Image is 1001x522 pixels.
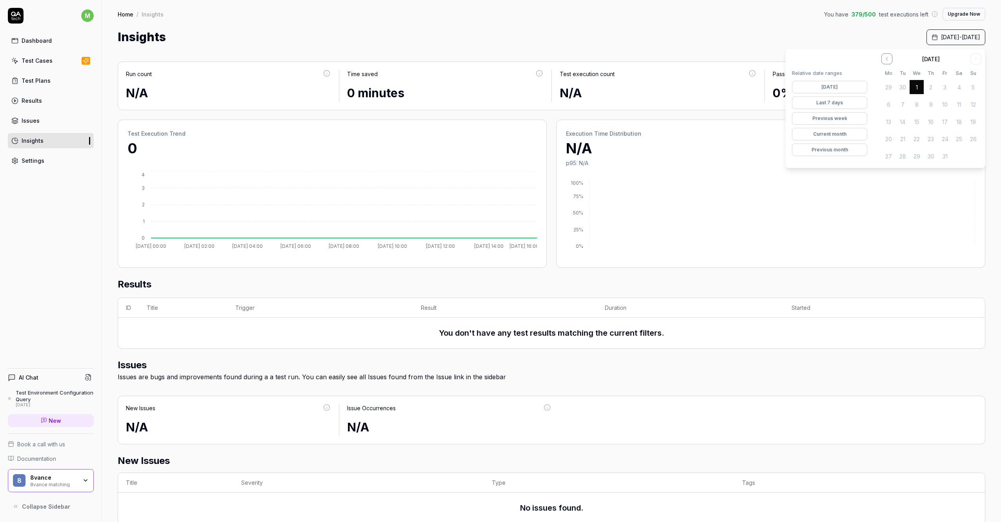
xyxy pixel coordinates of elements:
tspan: 1 [143,218,145,224]
th: Title [118,473,233,493]
a: Dashboard [8,33,94,48]
th: Trigger [227,298,413,318]
th: Title [139,298,227,318]
button: Monday, October 6th, 2025 [881,97,895,111]
th: Type [484,473,735,493]
tspan: [DATE] 16:00 [510,243,539,249]
h1: Insights [118,28,166,46]
div: Passed Percentage [773,70,824,78]
button: Friday, October 3rd, 2025 [938,80,952,94]
span: Book a call with us [17,440,65,448]
tspan: [DATE] 10:00 [378,243,407,249]
button: Friday, October 17th, 2025 [938,115,952,129]
button: Upgrade Now [943,8,985,20]
span: Collapse Sidebar [22,502,70,511]
button: [DATE] [792,81,867,93]
button: Last 7 days [792,96,867,109]
button: Saturday, October 25th, 2025 [952,132,966,146]
span: [DATE] - [DATE] [941,33,980,41]
button: Sunday, October 26th, 2025 [966,132,980,146]
button: Friday, October 31st, 2025 [938,149,952,163]
button: Sunday, October 19th, 2025 [966,115,980,129]
button: Today, Wednesday, October 1st, 2025, selected [910,80,924,94]
tspan: 50% [573,210,583,216]
button: Previous month [792,144,867,156]
div: Relative date ranges [792,69,867,81]
tspan: [DATE] 08:00 [329,243,359,249]
tspan: 4 [142,172,145,178]
table: October 2025 [881,69,980,163]
button: Saturday, October 11th, 2025 [952,97,966,111]
button: Tuesday, October 28th, 2025 [895,149,910,163]
div: N/A [347,418,552,436]
span: You have [824,10,848,18]
h2: Execution Time Distribution [566,129,976,138]
span: test executions left [879,10,928,18]
button: Saturday, October 18th, 2025 [952,115,966,129]
button: Monday, October 20th, 2025 [881,132,895,146]
button: Go to the Previous Month [881,53,892,64]
tspan: 2 [142,202,145,207]
button: Friday, October 24th, 2025 [938,132,952,146]
div: 0 minutes [347,84,544,102]
button: Monday, September 29th, 2025 [881,80,895,94]
button: Monday, October 27th, 2025 [881,149,895,163]
button: Thursday, October 16th, 2025 [924,115,938,129]
div: Run count [126,70,152,78]
div: Issues [22,116,40,125]
button: Sunday, October 12th, 2025 [966,97,980,111]
tspan: 75% [573,193,583,199]
span: 8 [13,474,25,487]
div: 0% [773,84,977,102]
th: Saturday [952,69,966,77]
button: m [81,8,94,24]
h2: New Issues [118,454,985,468]
button: Sunday, October 5th, 2025 [966,80,980,94]
span: 379 / 500 [852,10,876,18]
div: 8vance [30,474,77,481]
a: Test Cases [8,53,94,68]
button: Tuesday, September 30th, 2025 [895,80,910,94]
h4: AI Chat [19,373,38,382]
button: Monday, October 13th, 2025 [881,115,895,129]
tspan: 3 [142,185,145,191]
button: Collapse Sidebar [8,498,94,514]
p: N/A [566,138,976,159]
button: Saturday, October 4th, 2025 [952,80,966,94]
button: Wednesday, October 15th, 2025 [910,115,924,129]
h2: Test Execution Trend [127,129,537,138]
button: Previous week [792,112,867,125]
tspan: [DATE] 00:00 [136,243,166,249]
div: Test Plans [22,76,51,85]
button: Thursday, October 23rd, 2025 [924,132,938,146]
tspan: [DATE] 14:00 [474,243,504,249]
button: Friday, October 10th, 2025 [938,97,952,111]
button: Tuesday, October 14th, 2025 [895,115,910,129]
tspan: 0% [576,243,583,249]
a: Test Plans [8,73,94,88]
button: Wednesday, October 8th, 2025 [910,97,924,111]
th: Duration [597,298,784,318]
a: Home [118,10,133,18]
button: Tuesday, October 7th, 2025 [895,97,910,111]
button: Thursday, October 2nd, 2025 [924,80,938,94]
div: Settings [22,156,44,165]
div: [DATE] [16,402,94,408]
th: Started [784,298,969,318]
tspan: [DATE] 12:00 [426,243,455,249]
tspan: 25% [573,227,583,233]
div: Test Cases [22,56,53,65]
p: 0 [127,138,537,159]
div: N/A [126,418,331,436]
button: Go to the Next Month [970,53,981,64]
div: Insights [22,136,44,145]
h2: Results [118,277,985,298]
div: Issues are bugs and improvements found during a a test run. You can easily see all Issues found f... [118,372,985,382]
th: Tuesday [895,69,910,77]
div: Results [22,96,42,105]
span: Documentation [17,455,56,463]
div: Test execution count [560,70,615,78]
th: Thursday [924,69,938,77]
div: N/A [560,84,757,102]
a: Results [8,93,94,108]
